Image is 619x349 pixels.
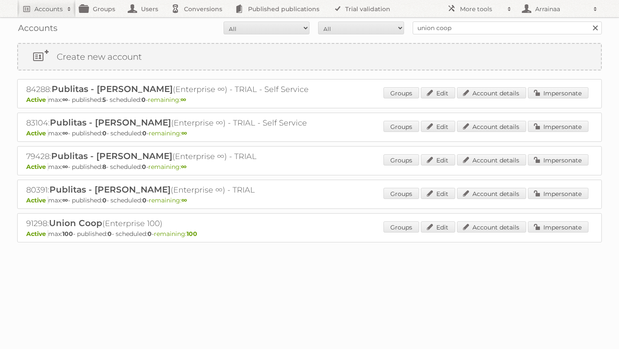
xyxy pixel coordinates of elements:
[383,87,419,98] a: Groups
[107,230,112,238] strong: 0
[49,218,102,228] span: Union Coop
[187,230,197,238] strong: 100
[26,163,48,171] span: Active
[26,196,593,204] p: max: - published: - scheduled: -
[421,154,455,165] a: Edit
[26,151,327,162] h2: 79428: (Enterprise ∞) - TRIAL
[147,230,152,238] strong: 0
[26,129,48,137] span: Active
[141,96,146,104] strong: 0
[26,129,593,137] p: max: - published: - scheduled: -
[52,84,173,94] span: Publitas - [PERSON_NAME]
[62,96,68,104] strong: ∞
[142,196,147,204] strong: 0
[457,87,526,98] a: Account details
[533,5,589,13] h2: Arrainaa
[26,184,327,196] h2: 80391: (Enterprise ∞) - TRIAL
[457,221,526,233] a: Account details
[457,188,526,199] a: Account details
[102,163,106,171] strong: 8
[26,163,593,171] p: max: - published: - scheduled: -
[26,117,327,129] h2: 83104: (Enterprise ∞) - TRIAL - Self Service
[181,96,186,104] strong: ∞
[62,129,68,137] strong: ∞
[457,154,526,165] a: Account details
[383,154,419,165] a: Groups
[457,121,526,132] a: Account details
[26,84,327,95] h2: 84288: (Enterprise ∞) - TRIAL - Self Service
[50,117,171,128] span: Publitas - [PERSON_NAME]
[528,221,588,233] a: Impersonate
[383,188,419,199] a: Groups
[26,218,327,229] h2: 91298: (Enterprise 100)
[18,44,601,70] a: Create new account
[148,163,187,171] span: remaining:
[149,196,187,204] span: remaining:
[102,96,106,104] strong: 5
[421,188,455,199] a: Edit
[62,163,68,171] strong: ∞
[142,129,147,137] strong: 0
[421,121,455,132] a: Edit
[181,196,187,204] strong: ∞
[62,196,68,204] strong: ∞
[102,196,107,204] strong: 0
[26,230,48,238] span: Active
[181,129,187,137] strong: ∞
[51,151,172,161] span: Publitas - [PERSON_NAME]
[528,188,588,199] a: Impersonate
[383,221,419,233] a: Groups
[62,230,73,238] strong: 100
[34,5,63,13] h2: Accounts
[26,230,593,238] p: max: - published: - scheduled: -
[26,96,48,104] span: Active
[528,154,588,165] a: Impersonate
[142,163,146,171] strong: 0
[154,230,197,238] span: remaining:
[421,221,455,233] a: Edit
[181,163,187,171] strong: ∞
[102,129,107,137] strong: 0
[383,121,419,132] a: Groups
[528,87,588,98] a: Impersonate
[460,5,503,13] h2: More tools
[149,129,187,137] span: remaining:
[26,196,48,204] span: Active
[49,184,171,195] span: Publitas - [PERSON_NAME]
[148,96,186,104] span: remaining:
[528,121,588,132] a: Impersonate
[421,87,455,98] a: Edit
[26,96,593,104] p: max: - published: - scheduled: -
